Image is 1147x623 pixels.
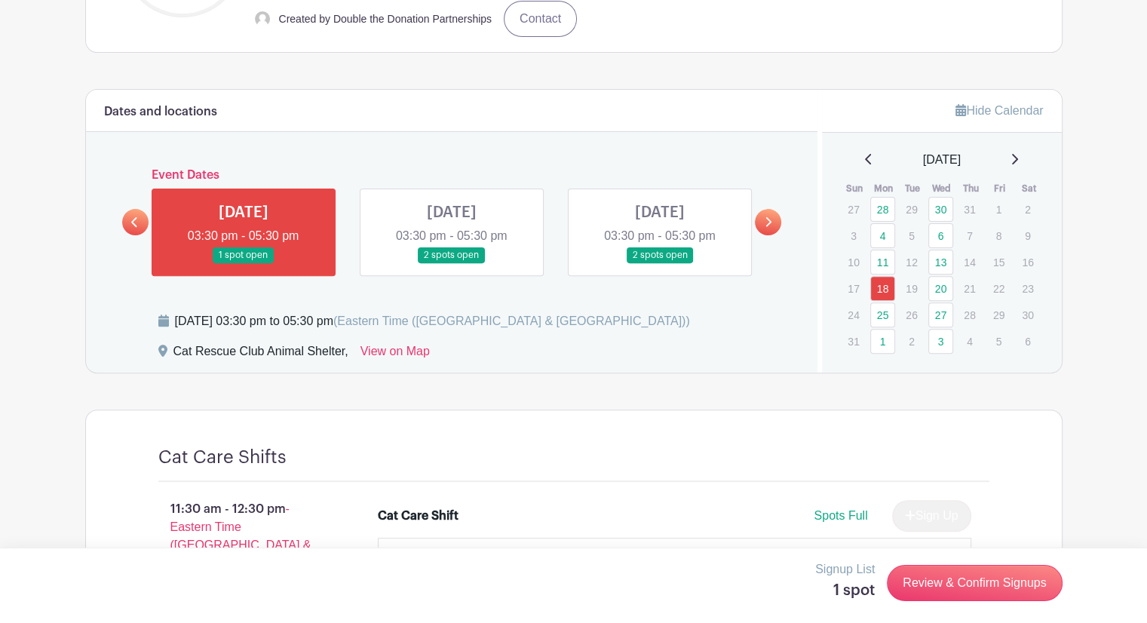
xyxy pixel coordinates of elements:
[928,302,953,327] a: 27
[815,582,875,600] h5: 1 spot
[930,545,946,563] div: x 1
[870,197,895,222] a: 28
[173,342,348,367] div: Cat Rescue Club Animal Shelter,
[378,507,458,525] div: Cat Care Shift
[957,224,982,247] p: 7
[841,277,866,300] p: 17
[870,223,895,248] a: 4
[899,224,924,247] p: 5
[407,545,507,563] p: [PERSON_NAME]
[957,303,982,327] p: 28
[899,277,924,300] p: 19
[986,250,1011,274] p: 15
[986,303,1011,327] p: 29
[986,277,1011,300] p: 22
[840,181,869,196] th: Sun
[841,198,866,221] p: 27
[870,276,895,301] a: 18
[899,330,924,353] p: 2
[1015,198,1040,221] p: 2
[899,303,924,327] p: 26
[1014,181,1044,196] th: Sat
[360,342,430,367] a: View on Map
[104,105,217,119] h6: Dates and locations
[986,224,1011,247] p: 8
[870,302,895,327] a: 25
[957,250,982,274] p: 14
[899,198,924,221] p: 29
[870,250,895,275] a: 11
[955,104,1043,117] a: Hide Calendar
[928,329,953,354] a: 3
[1015,224,1040,247] p: 9
[841,303,866,327] p: 24
[887,565,1062,601] a: Review & Confirm Signups
[986,181,1015,196] th: Fri
[957,330,982,353] p: 4
[899,250,924,274] p: 12
[898,181,928,196] th: Tue
[923,151,961,169] span: [DATE]
[956,181,986,196] th: Thu
[1015,303,1040,327] p: 30
[870,329,895,354] a: 1
[957,198,982,221] p: 31
[279,13,492,25] small: Created by Double the Donation Partnerships
[928,181,957,196] th: Wed
[986,330,1011,353] p: 5
[928,276,953,301] a: 20
[1015,330,1040,353] p: 6
[1015,277,1040,300] p: 23
[815,560,875,578] p: Signup List
[158,447,287,468] h4: Cat Care Shifts
[175,312,690,330] div: [DATE] 03:30 pm to 05:30 pm
[134,494,354,578] p: 11:30 am - 12:30 pm
[986,198,1011,221] p: 1
[957,277,982,300] p: 21
[841,330,866,353] p: 31
[928,250,953,275] a: 13
[814,509,867,522] span: Spots Full
[928,223,953,248] a: 6
[841,250,866,274] p: 10
[841,224,866,247] p: 3
[1015,250,1040,274] p: 16
[255,11,270,26] img: default-ce2991bfa6775e67f084385cd625a349d9dcbb7a52a09fb2fda1e96e2d18dcdb.png
[869,181,899,196] th: Mon
[928,197,953,222] a: 30
[504,1,577,37] a: Contact
[333,315,690,327] span: (Eastern Time ([GEOGRAPHIC_DATA] & [GEOGRAPHIC_DATA]))
[149,168,756,183] h6: Event Dates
